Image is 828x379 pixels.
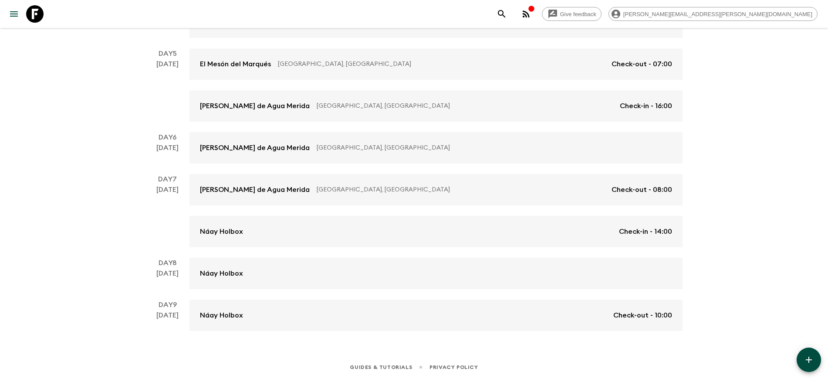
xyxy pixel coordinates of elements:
div: [DATE] [156,310,179,331]
p: Náay Holbox [200,310,243,321]
div: [DATE] [156,268,179,289]
p: Check-out - 08:00 [612,184,672,195]
a: [PERSON_NAME] de Agua Merida[GEOGRAPHIC_DATA], [GEOGRAPHIC_DATA]Check-out - 08:00 [189,174,683,205]
a: [PERSON_NAME] de Agua Merida[GEOGRAPHIC_DATA], [GEOGRAPHIC_DATA]Check-in - 16:00 [189,90,683,122]
p: Day 6 [146,132,189,143]
div: [DATE] [156,59,179,122]
a: Give feedback [542,7,602,21]
p: Náay Holbox [200,268,243,279]
button: menu [5,5,23,23]
div: [DATE] [156,143,179,164]
a: Náay Holbox [189,258,683,289]
p: Day 8 [146,258,189,268]
span: Give feedback [555,11,601,17]
p: [GEOGRAPHIC_DATA], [GEOGRAPHIC_DATA] [317,102,613,110]
p: Check-in - 14:00 [619,226,672,237]
p: El Mesón del Marqués [200,59,271,69]
a: Privacy Policy [429,362,478,372]
p: Náay Holbox [200,226,243,237]
p: Day 7 [146,174,189,184]
p: [GEOGRAPHIC_DATA], [GEOGRAPHIC_DATA] [317,143,665,152]
p: [PERSON_NAME] de Agua Merida [200,101,310,111]
p: [GEOGRAPHIC_DATA], [GEOGRAPHIC_DATA] [317,185,605,194]
p: [PERSON_NAME] de Agua Merida [200,143,310,153]
div: [PERSON_NAME][EMAIL_ADDRESS][PERSON_NAME][DOMAIN_NAME] [608,7,818,21]
p: [GEOGRAPHIC_DATA], [GEOGRAPHIC_DATA] [278,60,605,68]
div: [DATE] [156,184,179,247]
p: Check-out - 10:00 [613,310,672,321]
a: Guides & Tutorials [350,362,412,372]
p: [PERSON_NAME] de Agua Merida [200,184,310,195]
p: Day 9 [146,300,189,310]
a: [PERSON_NAME] de Agua Merida[GEOGRAPHIC_DATA], [GEOGRAPHIC_DATA] [189,132,683,164]
span: [PERSON_NAME][EMAIL_ADDRESS][PERSON_NAME][DOMAIN_NAME] [618,11,817,17]
p: Check-in - 16:00 [620,101,672,111]
a: Náay HolboxCheck-out - 10:00 [189,300,683,331]
p: Check-out - 07:00 [612,59,672,69]
a: Náay HolboxCheck-in - 14:00 [189,216,683,247]
p: Day 5 [146,48,189,59]
a: El Mesón del Marqués[GEOGRAPHIC_DATA], [GEOGRAPHIC_DATA]Check-out - 07:00 [189,48,683,80]
button: search adventures [493,5,510,23]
